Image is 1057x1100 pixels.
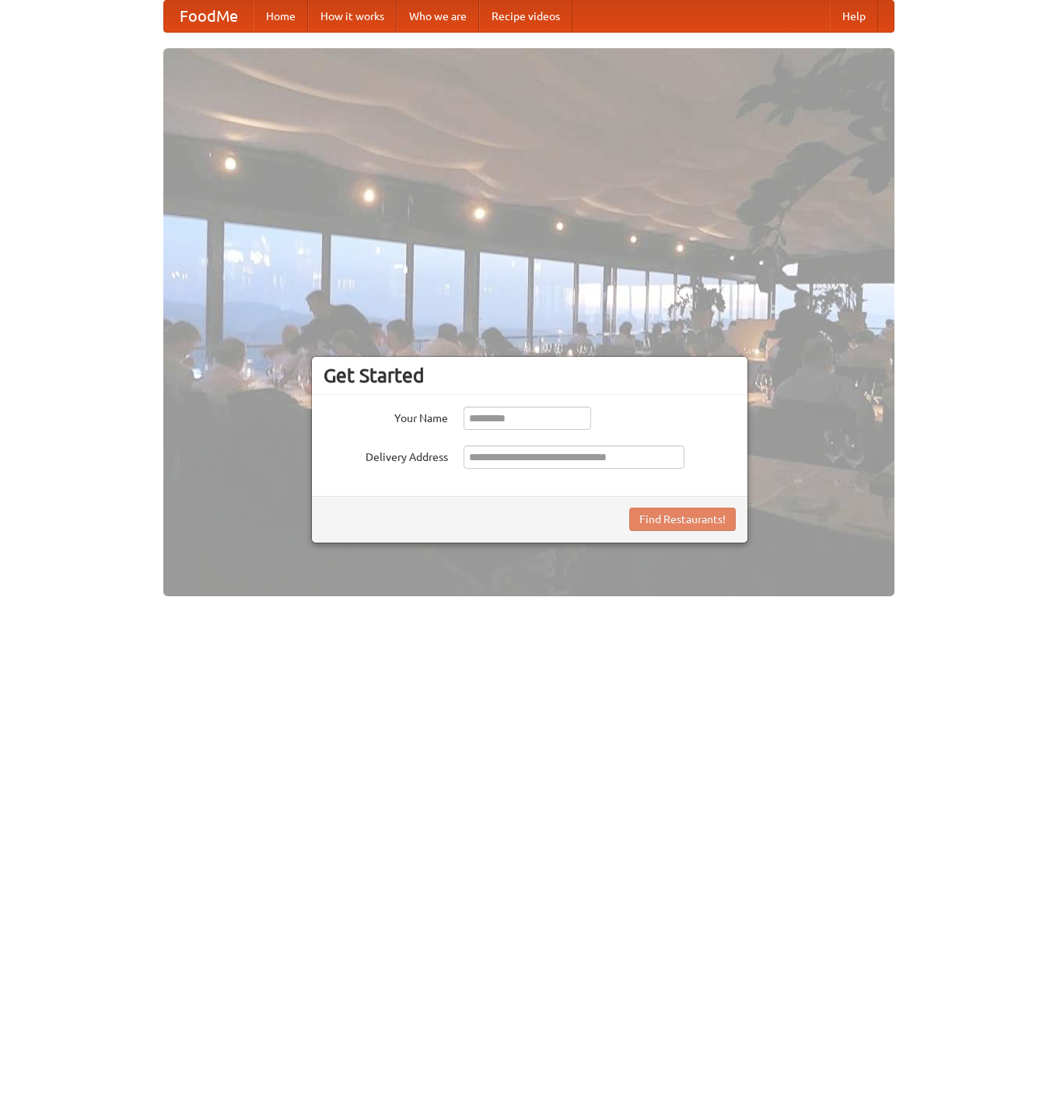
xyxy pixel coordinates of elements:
[629,508,736,531] button: Find Restaurants!
[479,1,572,32] a: Recipe videos
[830,1,878,32] a: Help
[308,1,397,32] a: How it works
[324,364,736,387] h3: Get Started
[254,1,308,32] a: Home
[324,407,448,426] label: Your Name
[324,445,448,465] label: Delivery Address
[164,1,254,32] a: FoodMe
[397,1,479,32] a: Who we are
